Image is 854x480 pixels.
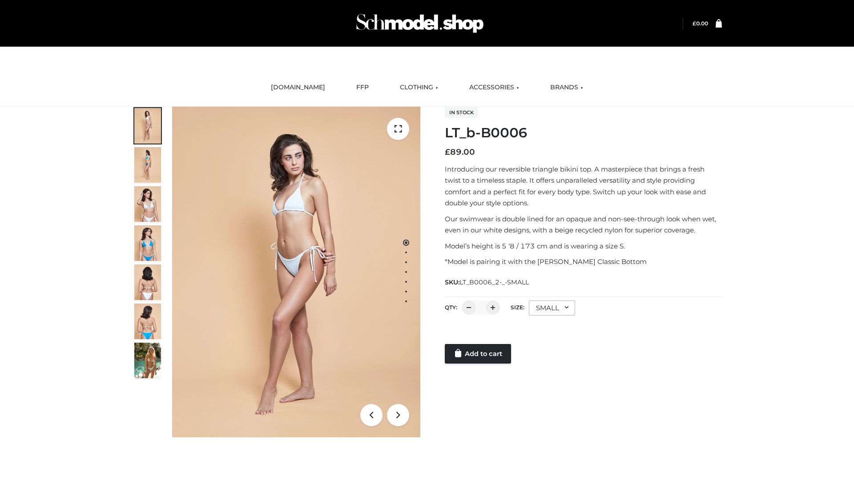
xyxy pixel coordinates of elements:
[134,264,161,300] img: ArielClassicBikiniTop_CloudNine_AzureSky_OW114ECO_7-scaled.jpg
[445,147,450,157] span: £
[445,344,511,364] a: Add to cart
[445,240,722,252] p: Model’s height is 5 ‘8 / 173 cm and is wearing a size S.
[511,304,524,311] label: Size:
[134,225,161,261] img: ArielClassicBikiniTop_CloudNine_AzureSky_OW114ECO_4-scaled.jpg
[529,300,575,316] div: SMALL
[445,256,722,268] p: *Model is pairing it with the [PERSON_NAME] Classic Bottom
[264,78,332,97] a: [DOMAIN_NAME]
[445,304,457,311] label: QTY:
[459,278,529,286] span: LT_B0006_2-_-SMALL
[463,78,526,97] a: ACCESSORIES
[693,20,708,27] bdi: 0.00
[350,78,375,97] a: FFP
[445,125,722,141] h1: LT_b-B0006
[134,108,161,144] img: ArielClassicBikiniTop_CloudNine_AzureSky_OW114ECO_1-scaled.jpg
[445,107,478,118] span: In stock
[172,107,420,437] img: ArielClassicBikiniTop_CloudNine_AzureSky_OW114ECO_1
[693,20,708,27] a: £0.00
[134,147,161,183] img: ArielClassicBikiniTop_CloudNine_AzureSky_OW114ECO_2-scaled.jpg
[393,78,445,97] a: CLOTHING
[693,20,696,27] span: £
[445,147,475,157] bdi: 89.00
[445,213,722,236] p: Our swimwear is double lined for an opaque and non-see-through look when wet, even in our white d...
[445,164,722,209] p: Introducing our reversible triangle bikini top. A masterpiece that brings a fresh twist to a time...
[353,6,487,41] img: Schmodel Admin 964
[134,343,161,378] img: Arieltop_CloudNine_AzureSky2.jpg
[134,304,161,339] img: ArielClassicBikiniTop_CloudNine_AzureSky_OW114ECO_8-scaled.jpg
[544,78,590,97] a: BRANDS
[445,277,530,288] span: SKU:
[134,186,161,222] img: ArielClassicBikiniTop_CloudNine_AzureSky_OW114ECO_3-scaled.jpg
